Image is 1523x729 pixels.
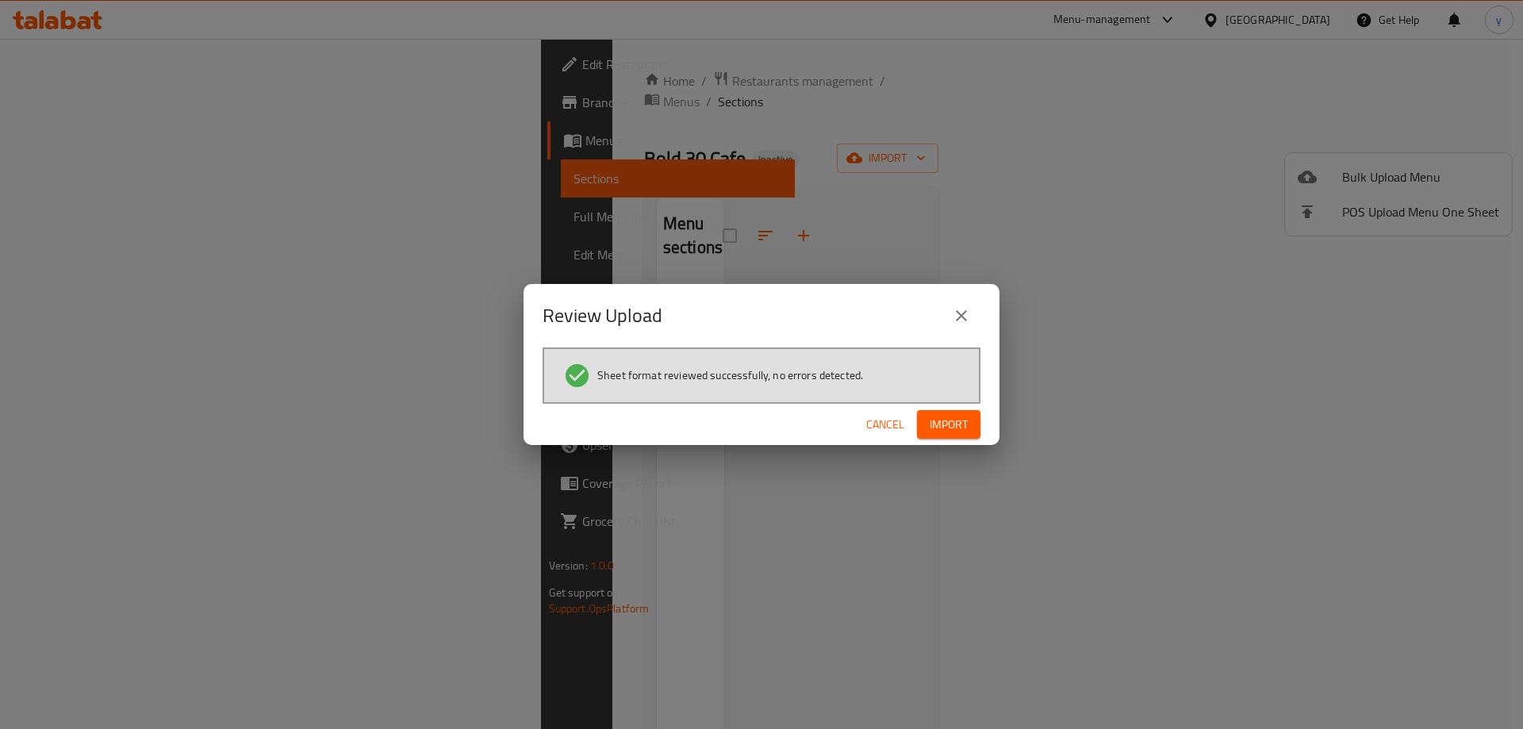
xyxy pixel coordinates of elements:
[942,297,980,335] button: close
[917,410,980,439] button: Import
[860,410,911,439] button: Cancel
[930,415,968,435] span: Import
[597,367,863,383] span: Sheet format reviewed successfully, no errors detected.
[543,303,662,328] h2: Review Upload
[866,415,904,435] span: Cancel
